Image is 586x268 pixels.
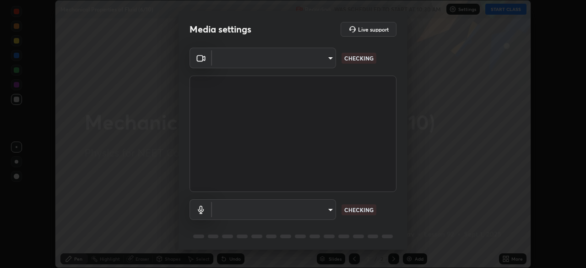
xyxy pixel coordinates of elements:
h2: Media settings [190,23,251,35]
p: CHECKING [344,54,374,62]
div: ​ [212,48,336,68]
div: ​ [212,199,336,220]
h5: Live support [358,27,389,32]
p: CHECKING [344,206,374,214]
